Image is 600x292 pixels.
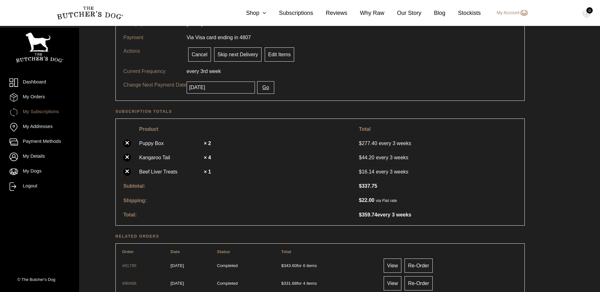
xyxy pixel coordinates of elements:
[359,169,362,174] span: $
[279,257,379,274] td: for 6 items
[257,81,274,94] button: Go
[355,165,521,179] td: every 3 weeks
[16,33,63,63] img: TBD_Portrait_Logo_White.png
[120,44,183,64] td: Actions
[115,108,525,115] h2: Subscription totals
[281,263,284,268] span: $
[187,69,208,74] span: every 3rd
[359,212,377,217] span: 359.74
[384,276,401,290] a: View
[359,183,377,189] span: 337.75
[281,281,297,286] span: 331.68
[355,137,521,150] td: every 3 weeks
[9,93,70,102] a: My Orders
[187,35,251,40] span: Via Visa card ending in 4807
[281,281,284,286] span: $
[139,140,202,147] a: Puppy Box
[359,212,362,217] span: $
[445,9,481,17] a: Stockists
[490,9,528,17] a: My Account
[359,168,376,176] span: 16.14
[281,249,291,254] span: Total
[266,9,313,17] a: Subscriptions
[355,123,521,136] th: Total
[359,141,379,146] span: 277.40
[359,183,362,189] span: $
[122,281,136,286] a: View order number 90456
[586,7,593,14] div: 0
[347,9,384,17] a: Why Raw
[359,198,362,203] span: $
[355,151,521,164] td: every 3 weeks
[120,31,183,44] td: Payment
[405,276,433,290] a: Re-Order
[123,81,187,89] p: Change Next Payment Date
[139,154,202,161] a: Kangaroo Tail
[214,47,262,62] a: Skip next Delivery
[281,263,297,268] span: 343.60
[120,179,355,193] th: Subtotal:
[217,249,230,254] span: Status
[170,263,184,268] time: 1756976764
[359,155,376,160] span: 44.20
[9,153,70,161] a: My Details
[170,249,180,254] span: Date
[355,208,521,222] td: every 3 weeks
[265,47,294,62] a: Edit Items
[139,168,202,176] a: Beef Liver Treats
[122,249,134,254] span: Order
[170,281,184,286] time: 1754600619
[123,140,131,147] a: ×
[123,154,131,161] a: ×
[214,275,278,292] td: Completed
[204,155,211,160] strong: × 4
[9,78,70,87] a: Dashboard
[122,263,136,268] a: View order number 91795
[123,68,187,75] p: Current Frequency
[188,47,211,62] a: Cancel
[209,69,221,74] span: week
[359,141,362,146] span: $
[359,198,374,203] span: 22.00
[376,198,397,203] small: via Flat rate
[9,123,70,131] a: My Addresses
[115,233,525,240] h2: Related orders
[313,9,347,17] a: Reviews
[120,193,355,207] th: Shipping:
[384,259,401,273] a: View
[204,169,211,174] strong: × 1
[123,168,131,176] a: ×
[204,141,211,146] strong: × 2
[583,9,591,18] img: TBD_Cart-Empty.png
[9,138,70,146] a: Payment Methods
[9,167,70,176] a: My Dogs
[405,259,433,273] a: Re-Order
[9,108,70,117] a: My Subscriptions
[279,275,379,292] td: for 4 items
[135,123,355,136] th: Product
[359,155,362,160] span: $
[9,182,70,191] a: Logout
[120,208,355,222] th: Total:
[233,9,266,17] a: Shop
[384,9,421,17] a: Our Story
[214,257,278,274] td: Completed
[421,9,445,17] a: Blog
